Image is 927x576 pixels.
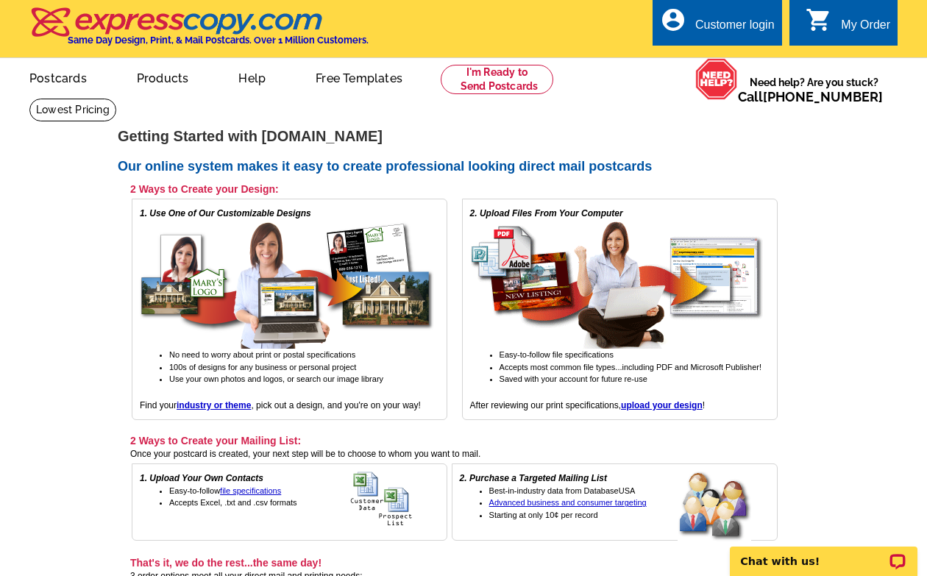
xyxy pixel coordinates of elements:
[806,7,832,33] i: shopping_cart
[695,18,775,39] div: Customer login
[177,400,251,410] a: industry or theme
[738,89,883,104] span: Call
[500,374,647,383] span: Saved with your account for future re-use
[140,400,421,410] span: Find your , pick out a design, and you're on your way!
[763,89,883,104] a: [PHONE_NUMBER]
[738,75,890,104] span: Need help? Are you stuck?
[130,182,778,196] h3: 2 Ways to Create your Design:
[720,530,927,576] iframe: LiveChat chat widget
[660,7,686,33] i: account_circle
[130,434,778,447] h3: 2 Ways to Create your Mailing List:
[500,350,614,359] span: Easy-to-follow file specifications
[695,58,738,100] img: help
[292,60,426,94] a: Free Templates
[169,374,383,383] span: Use your own photos and logos, or search our image library
[500,363,761,371] span: Accepts most common file types...including PDF and Microsoft Publisher!
[140,220,434,349] img: free online postcard designs
[470,220,764,349] img: upload your own design for free
[215,60,289,94] a: Help
[621,400,703,410] a: upload your design
[841,18,890,39] div: My Order
[169,486,281,495] span: Easy-to-follow
[140,473,263,483] em: 1. Upload Your Own Contacts
[489,511,598,519] span: Starting at only 10¢ per record
[460,473,607,483] em: 2. Purchase a Targeted Mailing List
[68,35,369,46] h4: Same Day Design, Print, & Mail Postcards. Over 1 Million Customers.
[118,129,809,144] h1: Getting Started with [DOMAIN_NAME]
[140,208,311,218] em: 1. Use One of Our Customizable Designs
[489,498,647,507] a: Advanced business and consumer targeting
[678,472,770,542] img: buy a targeted mailing list
[660,16,775,35] a: account_circle Customer login
[220,486,281,495] a: file specifications
[130,556,800,569] h3: That's it, we do the rest...the same day!
[169,350,355,359] span: No need to worry about print or postal specifications
[113,60,213,94] a: Products
[29,18,369,46] a: Same Day Design, Print, & Mail Postcards. Over 1 Million Customers.
[470,400,705,410] span: After reviewing our print specifications, !
[169,363,356,371] span: 100s of designs for any business or personal project
[169,498,297,507] span: Accepts Excel, .txt and .csv formats
[350,472,439,527] img: upload your own address list for free
[806,16,890,35] a: shopping_cart My Order
[6,60,110,94] a: Postcards
[470,208,623,218] em: 2. Upload Files From Your Computer
[489,486,636,495] span: Best-in-industry data from DatabaseUSA
[130,449,480,459] span: Once your postcard is created, your next step will be to choose to whom you want to mail.
[118,159,809,175] h2: Our online system makes it easy to create professional looking direct mail postcards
